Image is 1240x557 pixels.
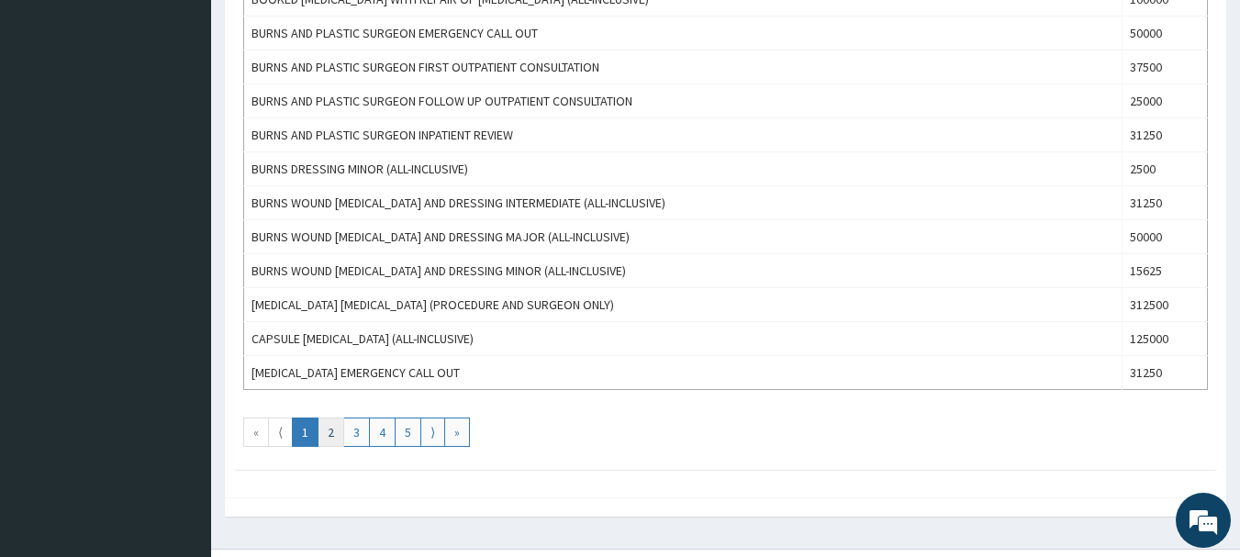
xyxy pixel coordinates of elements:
textarea: Type your message and hit 'Enter' [9,366,350,430]
td: BURNS AND PLASTIC SURGEON FOLLOW UP OUTPATIENT CONSULTATION [244,84,1123,118]
a: Go to next page [420,418,445,447]
td: 31250 [1123,118,1208,152]
a: Go to page number 2 [318,418,344,447]
td: 31250 [1123,356,1208,390]
td: BURNS WOUND [MEDICAL_DATA] AND DRESSING MAJOR (ALL-INCLUSIVE) [244,220,1123,254]
td: 31250 [1123,186,1208,220]
a: Go to page number 4 [369,418,396,447]
a: Go to last page [444,418,470,447]
td: BURNS AND PLASTIC SURGEON EMERGENCY CALL OUT [244,17,1123,50]
td: 15625 [1123,254,1208,288]
img: d_794563401_company_1708531726252_794563401 [34,92,74,138]
td: BURNS DRESSING MINOR (ALL-INCLUSIVE) [244,152,1123,186]
td: BURNS WOUND [MEDICAL_DATA] AND DRESSING MINOR (ALL-INCLUSIVE) [244,254,1123,288]
td: 2500 [1123,152,1208,186]
td: [MEDICAL_DATA] EMERGENCY CALL OUT [244,356,1123,390]
td: BURNS WOUND [MEDICAL_DATA] AND DRESSING INTERMEDIATE (ALL-INCLUSIVE) [244,186,1123,220]
a: Go to page number 5 [395,418,421,447]
a: Go to page number 3 [343,418,370,447]
td: CAPSULE [MEDICAL_DATA] (ALL-INCLUSIVE) [244,322,1123,356]
a: Go to first page [243,418,269,447]
span: We're online! [106,163,253,349]
div: Minimize live chat window [301,9,345,53]
td: 25000 [1123,84,1208,118]
td: 50000 [1123,17,1208,50]
td: 312500 [1123,288,1208,322]
td: BURNS AND PLASTIC SURGEON INPATIENT REVIEW [244,118,1123,152]
div: Chat with us now [95,103,308,127]
a: Go to page number 1 [292,418,318,447]
td: [MEDICAL_DATA] [MEDICAL_DATA] (PROCEDURE AND SURGEON ONLY) [244,288,1123,322]
a: Go to previous page [268,418,293,447]
td: 50000 [1123,220,1208,254]
td: BURNS AND PLASTIC SURGEON FIRST OUTPATIENT CONSULTATION [244,50,1123,84]
td: 125000 [1123,322,1208,356]
td: 37500 [1123,50,1208,84]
